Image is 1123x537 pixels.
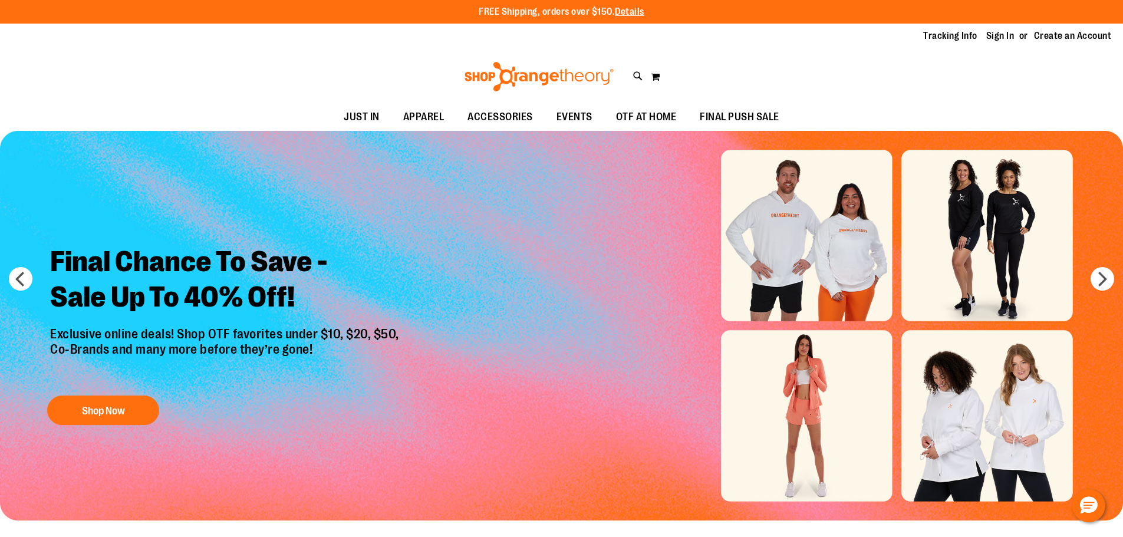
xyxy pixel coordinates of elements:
a: APPAREL [391,104,456,131]
span: EVENTS [556,104,592,130]
a: Sign In [986,29,1015,42]
button: Shop Now [47,396,159,425]
a: Details [615,6,644,17]
a: FINAL PUSH SALE [688,104,791,131]
span: ACCESSORIES [467,104,533,130]
p: FREE Shipping, orders over $150. [479,5,644,19]
button: Hello, have a question? Let’s chat. [1072,489,1105,522]
button: next [1091,267,1114,291]
a: Tracking Info [923,29,977,42]
span: FINAL PUSH SALE [700,104,779,130]
span: JUST IN [344,104,380,130]
span: APPAREL [403,104,444,130]
img: Shop Orangetheory [463,62,615,91]
button: prev [9,267,32,291]
a: JUST IN [332,104,391,131]
span: OTF AT HOME [616,104,677,130]
a: OTF AT HOME [604,104,689,131]
a: EVENTS [545,104,604,131]
p: Exclusive online deals! Shop OTF favorites under $10, $20, $50, Co-Brands and many more before th... [41,327,411,384]
a: Final Chance To Save -Sale Up To 40% Off! Exclusive online deals! Shop OTF favorites under $10, $... [41,235,411,431]
a: Create an Account [1034,29,1112,42]
h2: Final Chance To Save - Sale Up To 40% Off! [41,235,411,327]
a: ACCESSORIES [456,104,545,131]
